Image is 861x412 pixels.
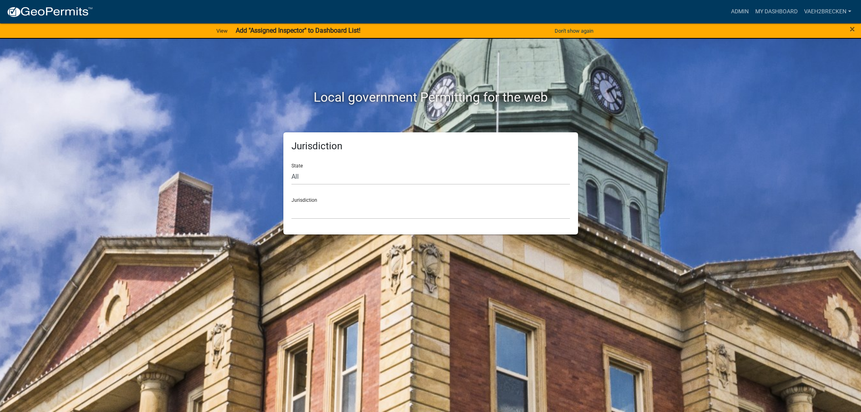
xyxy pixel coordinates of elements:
[801,4,855,19] a: vaeh2Brecken
[551,24,597,38] button: Don't show again
[236,27,360,34] strong: Add "Assigned Inspector" to Dashboard List!
[752,4,801,19] a: My Dashboard
[850,23,855,35] span: ×
[291,140,570,152] h5: Jurisdiction
[728,4,752,19] a: Admin
[207,90,655,105] h2: Local government Permitting for the web
[850,24,855,34] button: Close
[213,24,231,38] a: View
